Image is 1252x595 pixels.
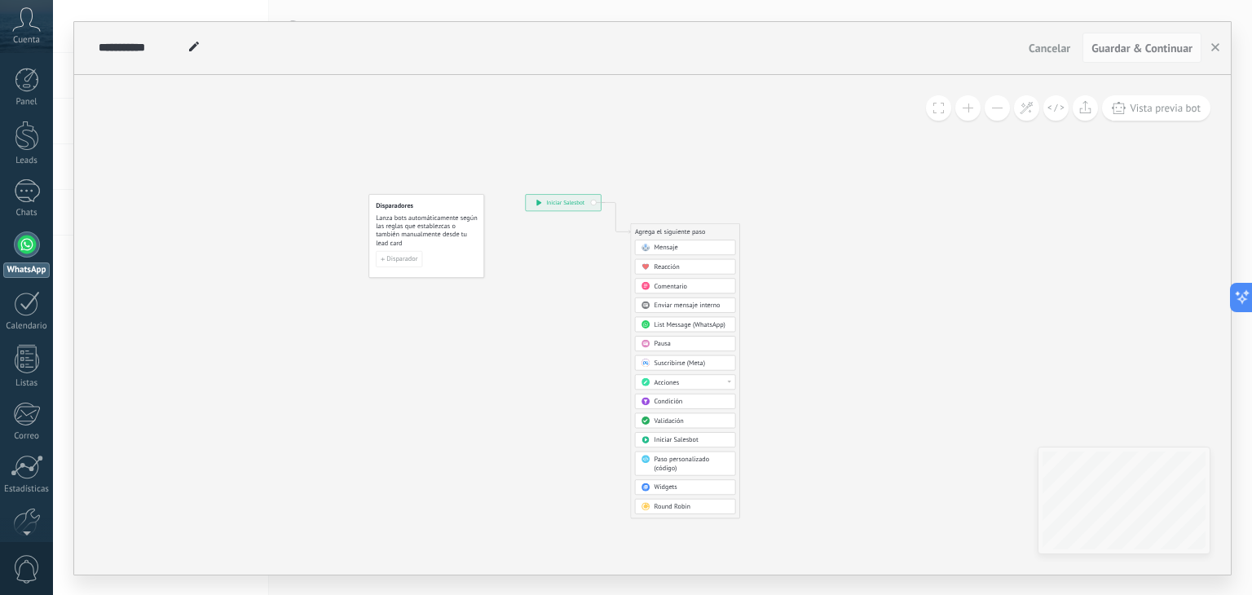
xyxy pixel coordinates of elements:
[3,484,51,495] div: Estadísticas
[655,359,705,367] span: Suscribirse (Meta)
[3,262,50,278] div: WhatsApp
[1091,42,1192,54] span: Guardar & Continuar
[1082,33,1201,64] button: Guardar & Continuar
[3,321,51,332] div: Calendario
[655,377,680,386] span: Acciones
[655,502,691,510] span: Round Robin
[655,483,677,491] span: Widgets
[655,339,671,347] span: Pausa
[376,201,478,209] h4: Disparadores
[3,208,51,218] div: Chats
[1130,101,1201,115] span: Vista previa bot
[376,251,422,267] button: Disparador
[655,455,710,472] span: Paso personalizado (código)
[655,243,678,251] span: Mensaje
[3,378,51,389] div: Listas
[1029,41,1070,55] span: Cancelar
[526,194,601,210] div: Iniciar Salesbot
[386,256,417,262] span: Disparador
[631,224,739,239] div: Agrega el siguiente paso
[655,301,721,309] span: Enviar mensaje interno
[655,281,687,289] span: Comentario
[655,435,699,443] span: Iniciar Salesbot
[376,213,478,247] span: Lanza bots automáticamente según las reglas que establezcas o también manualmente desde tu lead card
[3,97,51,108] div: Panel
[3,156,51,166] div: Leads
[1102,95,1210,121] button: Vista previa bot
[3,431,51,442] div: Correo
[1022,36,1077,60] button: Cancelar
[655,397,683,405] span: Condición
[655,320,725,328] span: List Message (WhatsApp)
[13,35,40,46] span: Cuenta
[655,262,680,271] span: Reacción
[655,416,684,425] span: Validación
